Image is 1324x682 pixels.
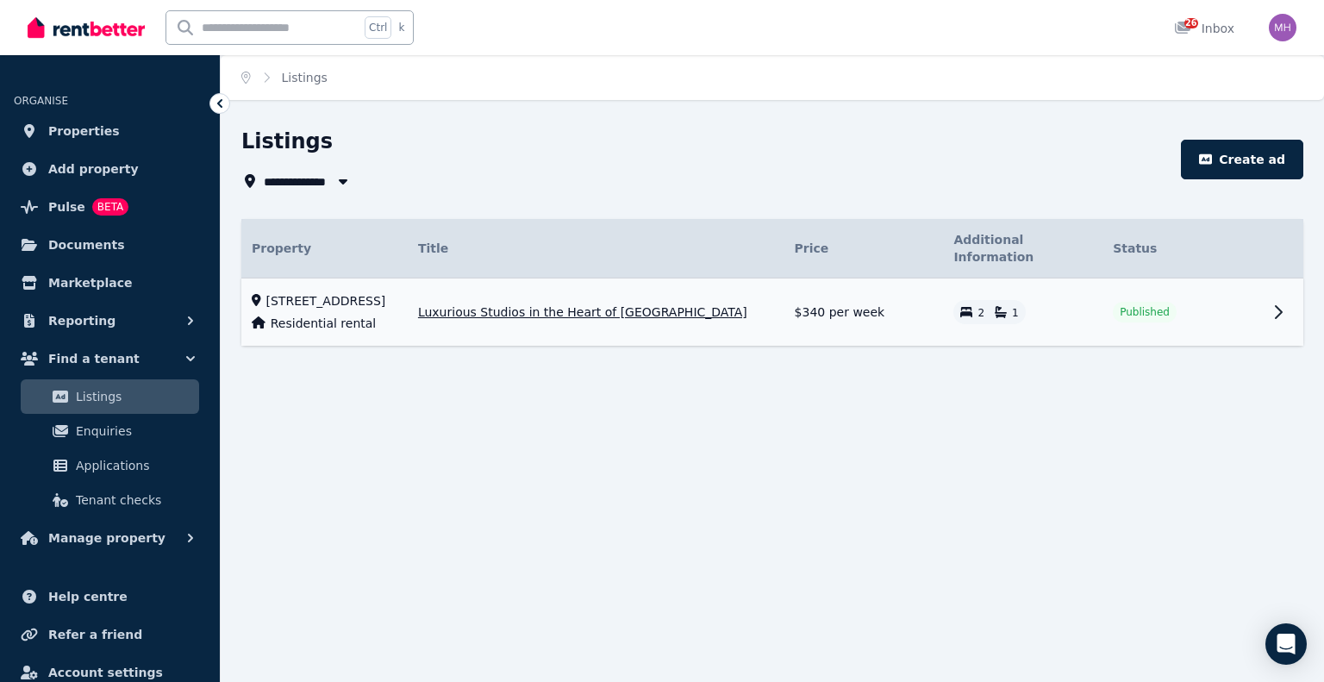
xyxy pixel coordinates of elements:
[76,386,192,407] span: Listings
[418,240,448,257] span: Title
[76,455,192,476] span: Applications
[398,21,404,34] span: k
[241,128,333,155] h1: Listings
[14,617,206,652] a: Refer a friend
[14,266,206,300] a: Marketplace
[266,292,386,310] span: [STREET_ADDRESS]
[76,490,192,510] span: Tenant checks
[784,278,944,347] td: $340 per week
[48,310,116,331] span: Reporting
[943,219,1102,278] th: Additional Information
[76,421,192,441] span: Enquiries
[21,414,199,448] a: Enquiries
[48,235,125,255] span: Documents
[14,190,206,224] a: PulseBETA
[14,579,206,614] a: Help centre
[14,114,206,148] a: Properties
[48,348,140,369] span: Find a tenant
[92,198,128,216] span: BETA
[21,448,199,483] a: Applications
[1174,20,1234,37] div: Inbox
[1120,305,1170,319] span: Published
[28,15,145,41] img: RentBetter
[21,379,199,414] a: Listings
[14,152,206,186] a: Add property
[14,228,206,262] a: Documents
[221,55,348,100] nav: Breadcrumb
[1102,219,1262,278] th: Status
[282,71,328,84] a: Listings
[977,307,984,319] span: 2
[418,303,747,321] span: Luxurious Studios in the Heart of [GEOGRAPHIC_DATA]
[48,624,142,645] span: Refer a friend
[14,95,68,107] span: ORGANISE
[48,272,132,293] span: Marketplace
[14,521,206,555] button: Manage property
[48,121,120,141] span: Properties
[365,16,391,39] span: Ctrl
[21,483,199,517] a: Tenant checks
[48,586,128,607] span: Help centre
[1181,140,1303,179] button: Create ad
[1269,14,1296,41] img: michael hijazi
[14,303,206,338] button: Reporting
[241,219,408,278] th: Property
[241,278,1303,347] tr: [STREET_ADDRESS]Residential rentalLuxurious Studios in the Heart of [GEOGRAPHIC_DATA]$340 per wee...
[1012,307,1019,319] span: 1
[784,219,944,278] th: Price
[48,197,85,217] span: Pulse
[1265,623,1307,665] div: Open Intercom Messenger
[48,528,165,548] span: Manage property
[48,159,139,179] span: Add property
[1184,18,1198,28] span: 26
[14,341,206,376] button: Find a tenant
[271,315,376,332] span: Residential rental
